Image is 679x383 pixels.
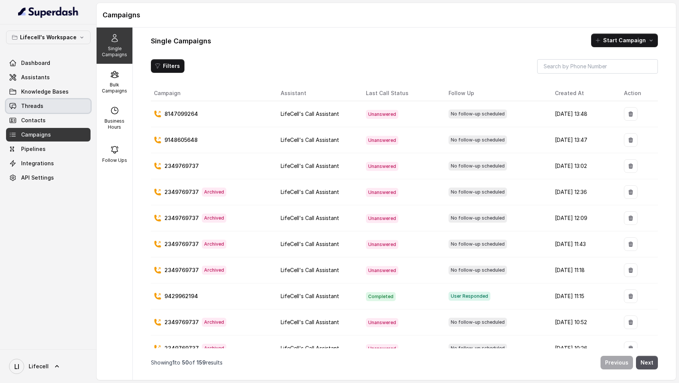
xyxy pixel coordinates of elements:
[151,359,223,366] p: Showing to of results
[151,59,184,73] button: Filters
[202,188,226,197] span: Archived
[449,318,507,327] span: No follow-up scheduled
[549,257,618,283] td: [DATE] 11:18
[102,157,127,163] p: Follow Ups
[360,86,442,101] th: Last Call Status
[100,82,129,94] p: Bulk Campaigns
[164,345,199,352] p: 2349769737
[618,86,658,101] th: Action
[449,162,507,171] span: No follow-up scheduled
[537,59,658,74] input: Search by Phone Number
[281,137,339,143] span: LifeCell's Call Assistant
[164,162,199,170] p: 2349769737
[549,127,618,153] td: [DATE] 13:47
[197,359,206,366] span: 159
[164,136,198,144] p: 9148605648
[202,240,226,249] span: Archived
[6,99,91,113] a: Threads
[281,215,339,221] span: LifeCell's Call Assistant
[549,101,618,127] td: [DATE] 13:48
[21,145,46,153] span: Pipelines
[366,162,398,171] span: Unanswered
[281,319,339,325] span: LifeCell's Call Assistant
[549,86,618,101] th: Created At
[281,345,339,351] span: LifeCell's Call Assistant
[164,214,199,222] p: 2349769737
[549,283,618,309] td: [DATE] 11:15
[6,71,91,84] a: Assistants
[100,46,129,58] p: Single Campaigns
[164,318,199,326] p: 2349769737
[6,142,91,156] a: Pipelines
[21,174,54,182] span: API Settings
[21,160,54,167] span: Integrations
[601,356,633,369] button: Previous
[281,241,339,247] span: LifeCell's Call Assistant
[202,214,226,223] span: Archived
[549,231,618,257] td: [DATE] 11:43
[281,163,339,169] span: LifeCell's Call Assistant
[549,309,618,335] td: [DATE] 10:52
[281,293,339,299] span: LifeCell's Call Assistant
[202,344,226,353] span: Archived
[366,110,398,119] span: Unanswered
[591,34,658,47] button: Start Campaign
[21,88,69,95] span: Knowledge Bases
[6,157,91,170] a: Integrations
[549,335,618,361] td: [DATE] 10:26
[366,240,398,249] span: Unanswered
[6,356,91,377] a: Lifecell
[449,135,507,145] span: No follow-up scheduled
[103,9,670,21] h1: Campaigns
[164,292,198,300] p: 9429962194
[366,136,398,145] span: Unanswered
[202,318,226,327] span: Archived
[449,214,507,223] span: No follow-up scheduled
[281,111,339,117] span: LifeCell's Call Assistant
[366,214,398,223] span: Unanswered
[6,31,91,44] button: Lifecell's Workspace
[20,33,77,42] p: Lifecell's Workspace
[549,179,618,205] td: [DATE] 12:36
[549,205,618,231] td: [DATE] 12:09
[449,292,490,301] span: User Responded
[366,266,398,275] span: Unanswered
[202,266,226,275] span: Archived
[21,131,51,138] span: Campaigns
[449,266,507,275] span: No follow-up scheduled
[14,363,19,371] text: LI
[449,109,507,118] span: No follow-up scheduled
[366,318,398,327] span: Unanswered
[164,110,198,118] p: 8147099264
[164,188,199,196] p: 2349769737
[6,171,91,185] a: API Settings
[6,128,91,142] a: Campaigns
[21,59,50,67] span: Dashboard
[449,344,507,353] span: No follow-up scheduled
[172,359,175,366] span: 1
[275,86,360,101] th: Assistant
[636,356,658,369] button: Next
[449,188,507,197] span: No follow-up scheduled
[100,118,129,130] p: Business Hours
[449,240,507,249] span: No follow-up scheduled
[164,266,199,274] p: 2349769737
[29,363,49,370] span: Lifecell
[366,188,398,197] span: Unanswered
[442,86,549,101] th: Follow Up
[21,102,43,110] span: Threads
[151,86,275,101] th: Campaign
[6,85,91,98] a: Knowledge Bases
[281,267,339,273] span: LifeCell's Call Assistant
[6,114,91,127] a: Contacts
[366,292,396,301] span: Completed
[366,344,398,353] span: Unanswered
[281,189,339,195] span: LifeCell's Call Assistant
[21,74,50,81] span: Assistants
[18,6,79,18] img: light.svg
[164,240,199,248] p: 2349769737
[182,359,189,366] span: 50
[151,35,211,47] h1: Single Campaigns
[549,153,618,179] td: [DATE] 13:02
[151,351,658,374] nav: Pagination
